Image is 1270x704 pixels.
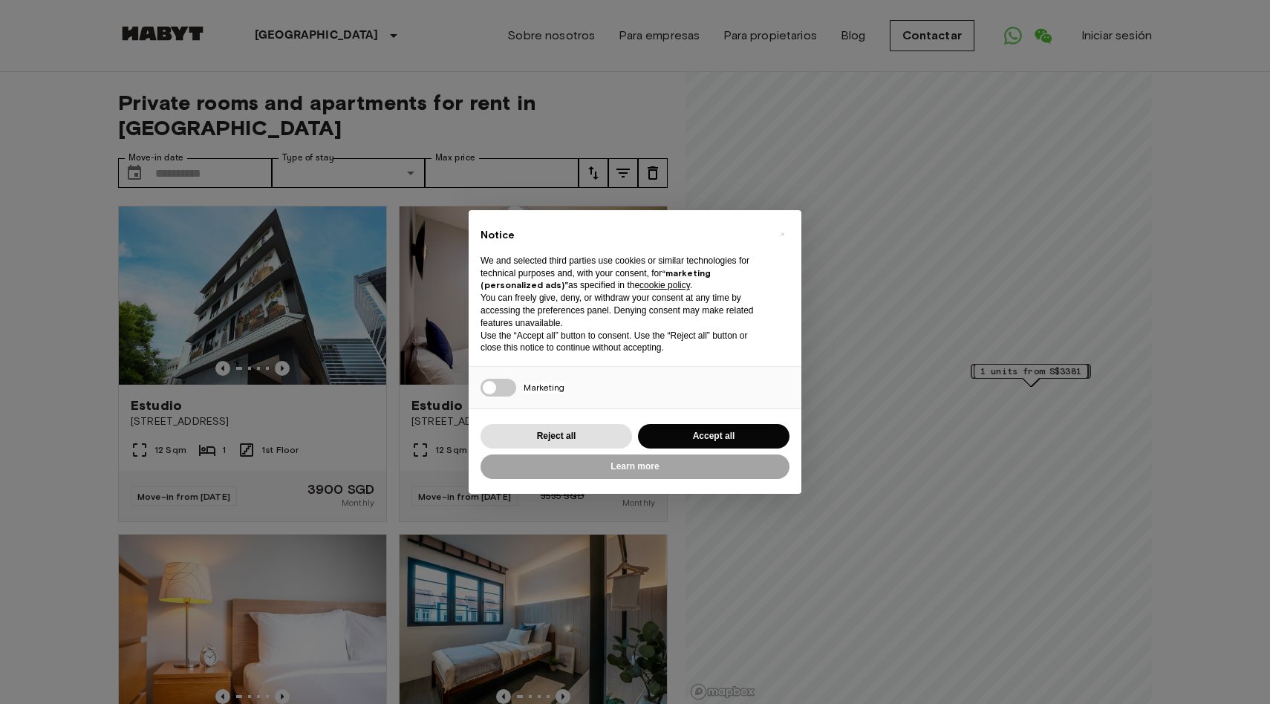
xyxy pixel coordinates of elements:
[481,255,766,292] p: We and selected third parties use cookies or similar technologies for technical purposes and, wit...
[639,280,690,290] a: cookie policy
[770,222,794,246] button: Close this notice
[481,267,711,291] strong: “marketing (personalized ads)”
[481,228,766,243] h2: Notice
[524,382,564,393] span: Marketing
[638,424,789,449] button: Accept all
[780,225,785,243] span: ×
[481,454,789,479] button: Learn more
[481,330,766,355] p: Use the “Accept all” button to consent. Use the “Reject all” button or close this notice to conti...
[481,292,766,329] p: You can freely give, deny, or withdraw your consent at any time by accessing the preferences pane...
[481,424,632,449] button: Reject all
